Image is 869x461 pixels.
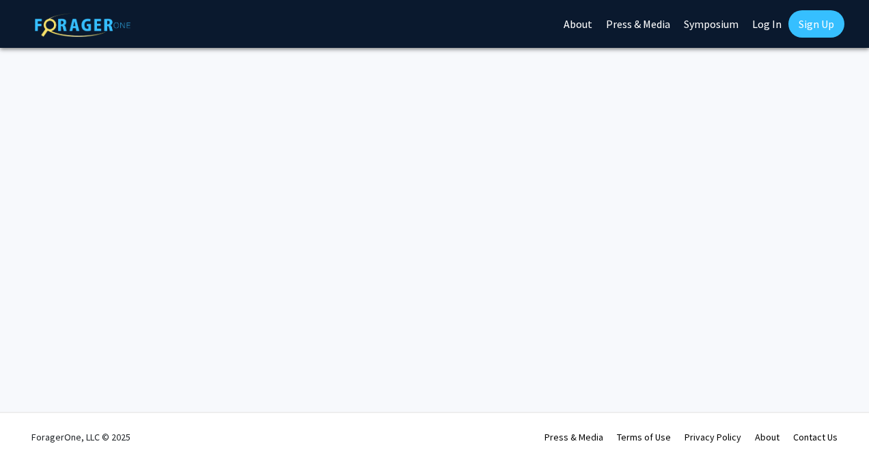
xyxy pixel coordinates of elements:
a: Privacy Policy [685,431,741,443]
a: Contact Us [793,431,838,443]
a: About [755,431,780,443]
a: Press & Media [544,431,603,443]
img: ForagerOne Logo [35,13,130,37]
a: Terms of Use [617,431,671,443]
div: ForagerOne, LLC © 2025 [31,413,130,461]
a: Sign Up [788,10,844,38]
